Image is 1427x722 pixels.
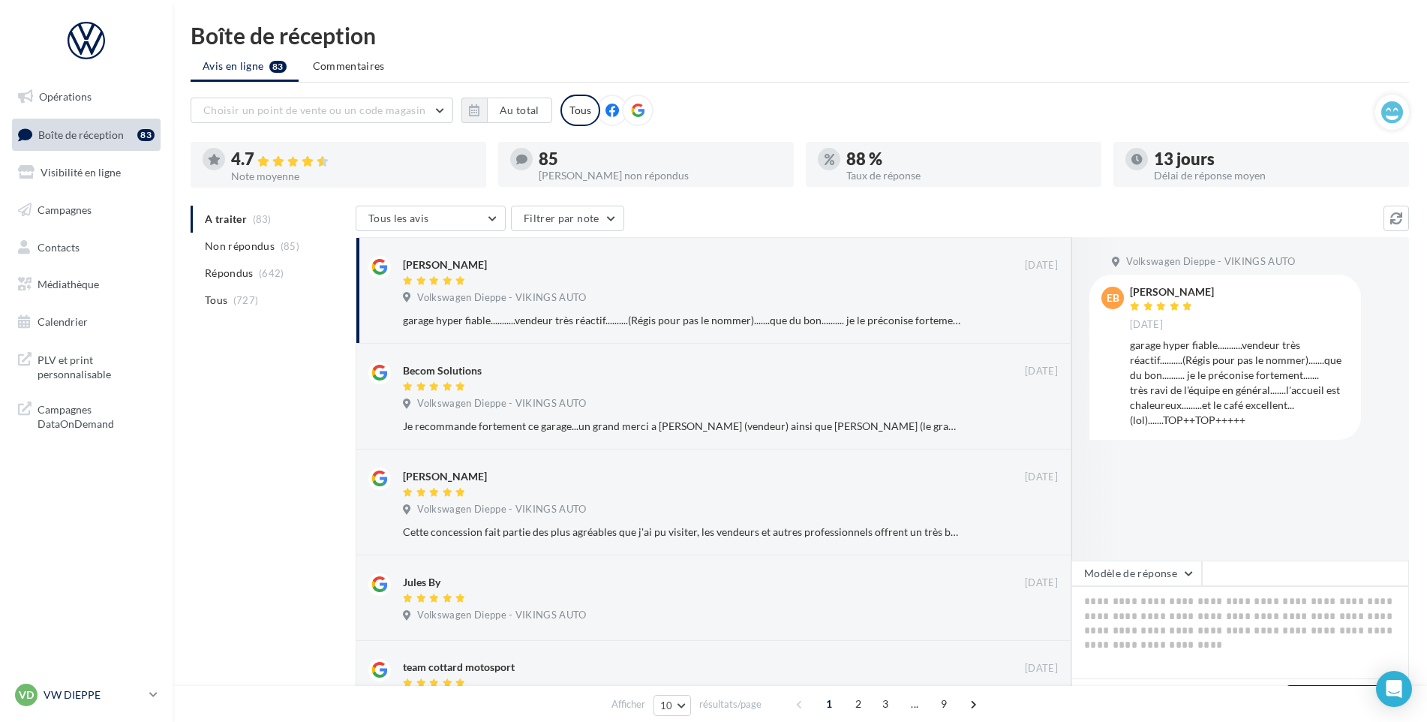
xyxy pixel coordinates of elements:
[461,98,552,123] button: Au total
[539,151,782,167] div: 85
[9,81,164,113] a: Opérations
[1154,151,1397,167] div: 13 jours
[817,692,841,716] span: 1
[44,687,143,702] p: VW DIEPPE
[191,24,1409,47] div: Boîte de réception
[231,171,474,182] div: Note moyenne
[1025,576,1058,590] span: [DATE]
[1025,471,1058,484] span: [DATE]
[9,306,164,338] a: Calendrier
[205,239,275,254] span: Non répondus
[9,344,164,388] a: PLV et print personnalisable
[38,278,99,290] span: Médiathèque
[511,206,624,231] button: Filtrer par note
[417,503,586,516] span: Volkswagen Dieppe - VIKINGS AUTO
[611,697,645,711] span: Afficher
[9,393,164,438] a: Campagnes DataOnDemand
[1126,255,1295,269] span: Volkswagen Dieppe - VIKINGS AUTO
[41,166,121,179] span: Visibilité en ligne
[660,699,673,711] span: 10
[1130,287,1214,297] div: [PERSON_NAME]
[403,660,515,675] div: team cottard motosport
[9,157,164,188] a: Visibilité en ligne
[1025,365,1058,378] span: [DATE]
[403,525,960,540] div: Cette concession fait partie des plus agréables que j'ai pu visiter, les vendeurs et autres profe...
[417,609,586,622] span: Volkswagen Dieppe - VIKINGS AUTO
[38,399,155,432] span: Campagnes DataOnDemand
[403,313,960,328] div: garage hyper fiable...........vendeur très réactif..........(Régis pour pas le nommer).......que ...
[653,695,692,716] button: 10
[403,257,487,272] div: [PERSON_NAME]
[846,151,1089,167] div: 88 %
[205,266,254,281] span: Répondus
[560,95,600,126] div: Tous
[38,128,124,140] span: Boîte de réception
[1025,662,1058,675] span: [DATE]
[846,692,870,716] span: 2
[205,293,227,308] span: Tous
[38,350,155,382] span: PLV et print personnalisable
[368,212,429,224] span: Tous les avis
[699,697,762,711] span: résultats/page
[487,98,552,123] button: Au total
[903,692,927,716] span: ...
[137,129,155,141] div: 83
[38,240,80,253] span: Contacts
[39,90,92,103] span: Opérations
[9,194,164,226] a: Campagnes
[846,170,1089,181] div: Taux de réponse
[9,269,164,300] a: Médiathèque
[356,206,506,231] button: Tous les avis
[403,575,440,590] div: Jules By
[539,170,782,181] div: [PERSON_NAME] non répondus
[233,294,259,306] span: (727)
[932,692,956,716] span: 9
[1107,290,1119,305] span: EB
[281,240,299,252] span: (85)
[1071,561,1202,586] button: Modèle de réponse
[191,98,453,123] button: Choisir un point de vente ou un code magasin
[38,315,88,328] span: Calendrier
[1130,338,1349,428] div: garage hyper fiable...........vendeur très réactif..........(Régis pour pas le nommer).......que ...
[1154,170,1397,181] div: Délai de réponse moyen
[1130,318,1163,332] span: [DATE]
[19,687,34,702] span: VD
[417,291,586,305] span: Volkswagen Dieppe - VIKINGS AUTO
[259,267,284,279] span: (642)
[1376,671,1412,707] div: Open Intercom Messenger
[231,151,474,168] div: 4.7
[9,119,164,151] a: Boîte de réception83
[873,692,897,716] span: 3
[417,397,586,411] span: Volkswagen Dieppe - VIKINGS AUTO
[403,363,482,378] div: Becom Solutions
[9,232,164,263] a: Contacts
[203,104,425,116] span: Choisir un point de vente ou un code magasin
[1025,259,1058,272] span: [DATE]
[12,681,161,709] a: VD VW DIEPPE
[403,419,960,434] div: Je recommande fortement ce garage...un grand merci a [PERSON_NAME] (vendeur) ainsi que [PERSON_NA...
[38,203,92,216] span: Campagnes
[313,59,385,74] span: Commentaires
[403,469,487,484] div: [PERSON_NAME]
